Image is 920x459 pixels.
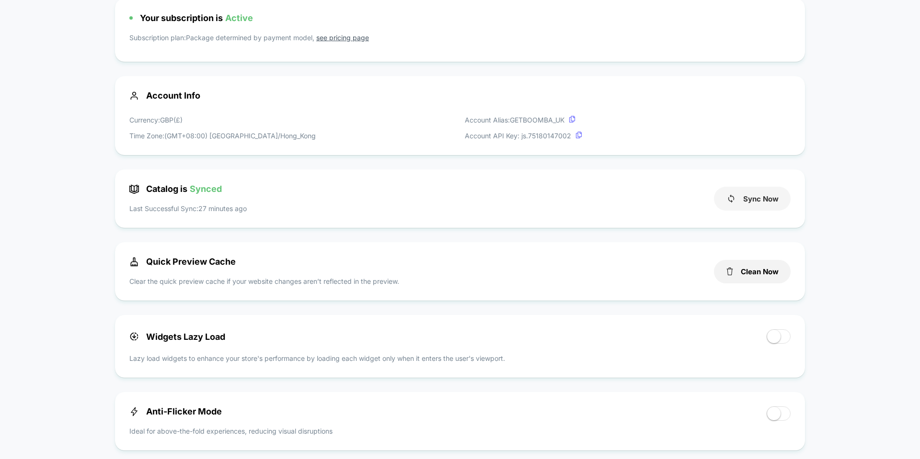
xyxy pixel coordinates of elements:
p: Account Alias: GETBOOMBA_UK [465,115,582,125]
span: Quick Preview Cache [129,257,236,267]
p: Last Successful Sync: 27 minutes ago [129,203,247,213]
p: Time Zone: (GMT+08:00) [GEOGRAPHIC_DATA]/Hong_Kong [129,131,316,141]
p: Clear the quick preview cache if your website changes aren’t reflected in the preview. [129,276,399,286]
p: Currency: GBP ( £ ) [129,115,316,125]
span: Widgets Lazy Load [129,332,225,342]
a: see pricing page [316,34,369,42]
p: Account API Key: js. 75180147002 [465,131,582,141]
span: Active [225,13,253,23]
p: Subscription plan: Package determined by payment model, [129,33,791,47]
span: Catalog is [129,184,222,194]
span: Your subscription is [140,13,253,23]
button: Sync Now [714,187,791,211]
button: Clean Now [714,260,791,283]
p: Lazy load widgets to enhance your store's performance by loading each widget only when it enters ... [129,353,791,363]
p: Ideal for above-the-fold experiences, reducing visual disruptions [129,426,333,436]
span: Synced [190,184,222,194]
span: Anti-Flicker Mode [129,406,222,416]
span: Account Info [129,90,791,101]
